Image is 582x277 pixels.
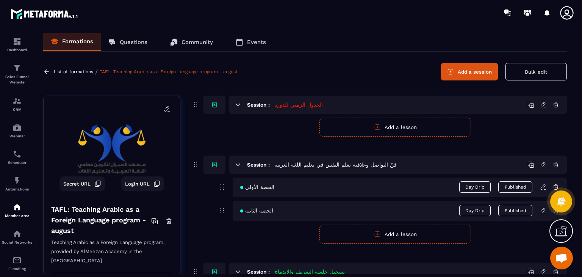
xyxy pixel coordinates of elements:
p: Social Networks [2,240,32,244]
a: Open chat [550,247,573,269]
p: E-mailing [2,267,32,271]
p: Dashboard [2,48,32,52]
p: Questions [120,39,147,46]
h4: TAFL: Teaching Arabic as a Foreign Language program - august [51,204,151,236]
p: Teaching Arabic as a Foreign Language program, provided by AlMeezan Academy in the [GEOGRAPHIC_DATA] [51,238,172,273]
img: logo [11,7,79,20]
a: automationsautomationsAutomations [2,170,32,197]
button: Add a lesson [319,225,471,244]
img: formation [13,63,22,72]
h5: تسجيل جلسة التعريف والاندماج [274,268,345,275]
p: Scheduler [2,161,32,165]
a: formationformationSales Funnel Website [2,58,32,91]
p: Member area [2,214,32,218]
span: الحصة الأولى [240,184,274,190]
span: Day Drip [459,205,491,216]
span: Day Drip [459,181,491,193]
span: الحصة الثانية [240,208,273,214]
button: Secret URL [59,176,105,191]
p: Events [247,39,266,46]
span: / [95,68,98,76]
img: formation [13,96,22,105]
a: Questions [101,33,155,51]
img: formation [13,37,22,46]
img: automations [13,203,22,212]
img: email [13,256,22,265]
a: formationformationDashboard [2,31,32,58]
h5: الجدول الزمني للدورة [274,101,323,109]
a: automationsautomationsWebinar [2,117,32,144]
p: Automations [2,187,32,191]
button: Add a session [441,63,498,80]
a: List of formations [54,69,93,74]
a: social-networksocial-networkSocial Networks [2,223,32,250]
a: TAFL: Teaching Arabic as a Foreign Language program - august [100,69,238,74]
p: Sales Funnel Website [2,74,32,85]
p: Webinar [2,134,32,138]
img: social-network [13,229,22,238]
a: Formations [43,33,101,51]
h6: Session : [247,162,270,168]
h5: فنّ التواصل وعلاقته بعلم النفس في تعليم اللغة العربية [274,161,397,168]
img: background [49,102,174,197]
a: formationformationCRM [2,91,32,117]
img: automations [13,123,22,132]
a: schedulerschedulerScheduler [2,144,32,170]
p: Formations [62,38,93,45]
button: Published [498,181,532,193]
span: Secret URL [63,181,91,187]
h6: Session : [247,102,270,108]
h6: Session : [247,269,270,275]
img: scheduler [13,150,22,159]
span: Login URL [125,181,150,187]
a: Community [163,33,221,51]
p: Community [181,39,213,46]
img: automations [13,176,22,185]
button: Bulk edit [505,63,567,80]
p: CRM [2,107,32,112]
button: Published [498,205,532,216]
a: automationsautomationsMember area [2,197,32,223]
button: Add a lesson [319,118,471,137]
button: Login URL [121,176,164,191]
a: Events [228,33,274,51]
a: emailemailE-mailing [2,250,32,277]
